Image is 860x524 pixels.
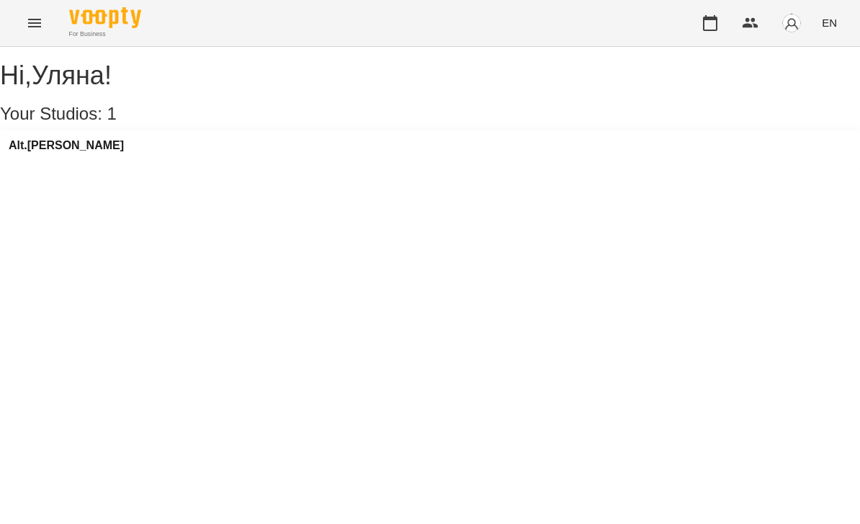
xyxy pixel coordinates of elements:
[822,15,837,30] span: EN
[9,139,124,152] a: Alt.[PERSON_NAME]
[17,6,52,40] button: Menu
[816,9,843,36] button: EN
[107,104,117,123] span: 1
[69,30,141,39] span: For Business
[69,7,141,28] img: Voopty Logo
[781,13,802,33] img: avatar_s.png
